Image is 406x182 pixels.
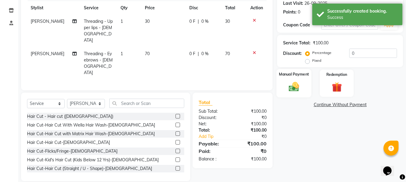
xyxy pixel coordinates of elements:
div: Hair Cut-Hair Cut-[DEMOGRAPHIC_DATA] [27,139,110,146]
div: Last Visit: [283,0,303,7]
span: 0 % [201,51,209,57]
div: 0 [298,9,300,15]
a: Add Tip [194,133,239,140]
span: Threading - Eyebrows - [DEMOGRAPHIC_DATA] [84,51,113,75]
div: ₹0 [233,148,271,155]
div: Sub Total: [194,108,233,115]
span: Threading - Upper lips - [DEMOGRAPHIC_DATA] [84,19,113,43]
div: ₹100.00 [313,40,328,46]
th: Action [247,1,267,15]
label: Redemption [326,72,347,77]
label: Fixed [312,58,321,63]
div: ₹100.00 [233,156,271,162]
th: Total [221,1,247,15]
div: Hair Cut-Hair Cut With Wella Hair Wash-[DEMOGRAPHIC_DATA] [27,122,155,128]
span: | [198,18,199,25]
span: 70 [145,51,150,56]
div: Hair Cut-Flicks/Fringe-[DEMOGRAPHIC_DATA] [27,148,118,154]
input: Search or Scan [109,99,184,108]
div: ₹100.00 [233,121,271,127]
div: Points: [283,9,297,15]
div: Hair Cut-Kid's Hair Cut (Kids Below 12 Yrs)-[DEMOGRAPHIC_DATA] [27,157,159,163]
span: [PERSON_NAME] [31,51,64,56]
div: Success [327,14,398,21]
span: 0 % [201,18,209,25]
a: Continue Without Payment [278,102,402,108]
label: Percentage [312,50,331,55]
span: [PERSON_NAME] [31,19,64,24]
div: ₹0 [239,133,271,140]
button: Apply [380,21,398,30]
div: Total: [194,127,233,133]
div: Payable: [194,140,233,147]
div: 26-09-2025 [304,0,327,7]
div: ₹100.00 [233,127,271,133]
div: Successfully created booking. [327,8,398,14]
iframe: chat widget [381,158,400,176]
div: ₹100.00 [233,140,271,147]
div: Discount: [194,115,233,121]
div: Discount: [283,50,302,57]
span: 70 [225,51,230,56]
img: _cash.svg [285,81,302,93]
div: Service Total: [283,40,310,46]
div: Balance : [194,156,233,162]
div: Net: [194,121,233,127]
span: 0 F [189,51,195,57]
span: 0 F [189,18,195,25]
th: Service [80,1,117,15]
th: Stylist [27,1,80,15]
div: Hair Cut-Hair Cut (Straight / U - Shape)-[DEMOGRAPHIC_DATA] [27,166,152,172]
label: Manual Payment [279,71,309,77]
div: Coupon Code [283,22,321,28]
th: Qty [117,1,141,15]
span: 30 [145,19,150,24]
div: ₹0 [233,115,271,121]
div: Hair Cut-Hair Cut with Matrix Hair Wash-[DEMOGRAPHIC_DATA] [27,131,155,137]
img: _gift.svg [329,81,345,93]
div: Hair Cut - Hair cut ([DEMOGRAPHIC_DATA]) [27,113,113,120]
th: Price [141,1,186,15]
span: 1 [121,19,123,24]
span: 1 [121,51,123,56]
span: 30 [225,19,230,24]
div: ₹100.00 [233,108,271,115]
div: Paid: [194,148,233,155]
th: Disc [186,1,221,15]
span: | [198,51,199,57]
span: Total [199,99,212,106]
